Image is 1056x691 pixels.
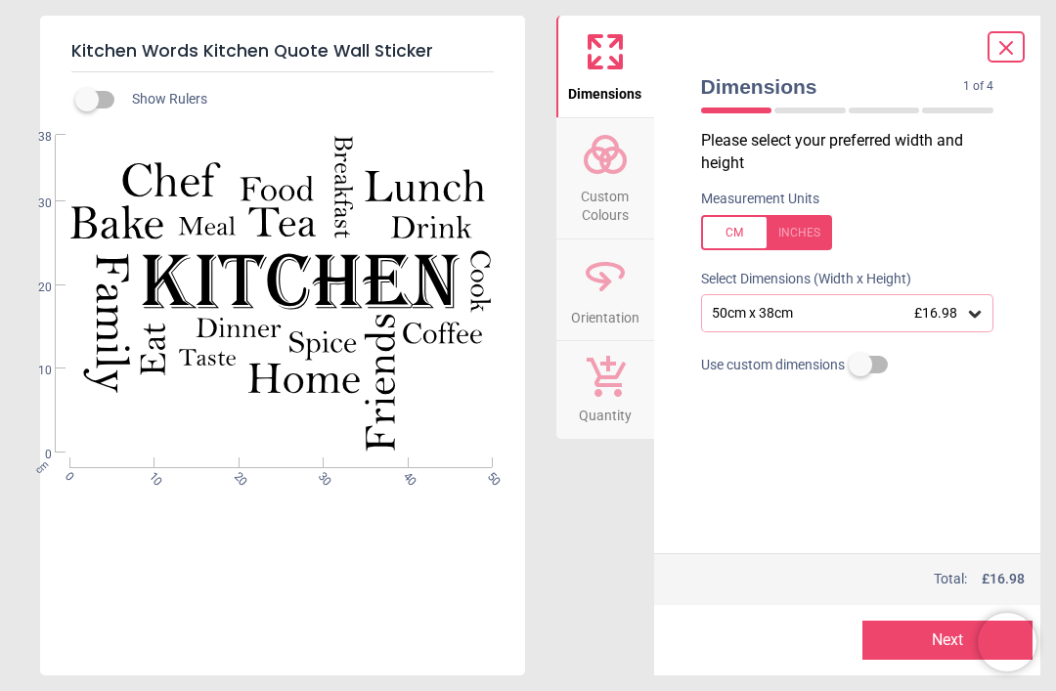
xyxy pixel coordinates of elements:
[556,16,654,117] button: Dimensions
[556,118,654,238] button: Custom Colours
[982,570,1025,589] span: £
[568,75,641,105] span: Dimensions
[87,88,525,111] div: Show Rulers
[61,469,73,482] span: 0
[701,72,964,101] span: Dimensions
[15,129,52,146] span: 38
[710,305,966,322] div: 50cm x 38cm
[685,270,911,289] label: Select Dimensions (Width x Height)
[484,469,497,482] span: 50
[15,447,52,463] span: 0
[558,178,652,226] span: Custom Colours
[701,130,1010,174] p: Please select your preferred width and height
[699,570,1026,589] div: Total:
[914,305,957,321] span: £16.98
[15,280,52,296] span: 20
[32,458,50,476] span: cm
[963,78,993,95] span: 1 of 4
[71,31,494,72] h5: Kitchen Words Kitchen Quote Wall Sticker
[556,341,654,439] button: Quantity
[15,363,52,379] span: 10
[15,195,52,212] span: 30
[571,299,639,328] span: Orientation
[862,621,1033,660] button: Next
[314,469,327,482] span: 30
[556,239,654,341] button: Orientation
[701,190,819,209] label: Measurement Units
[701,356,845,375] span: Use custom dimensions
[399,469,412,482] span: 40
[978,613,1036,671] iframe: Brevo live chat
[579,397,632,426] span: Quantity
[230,469,242,482] span: 20
[990,571,1025,586] span: 16.98
[145,469,157,482] span: 10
